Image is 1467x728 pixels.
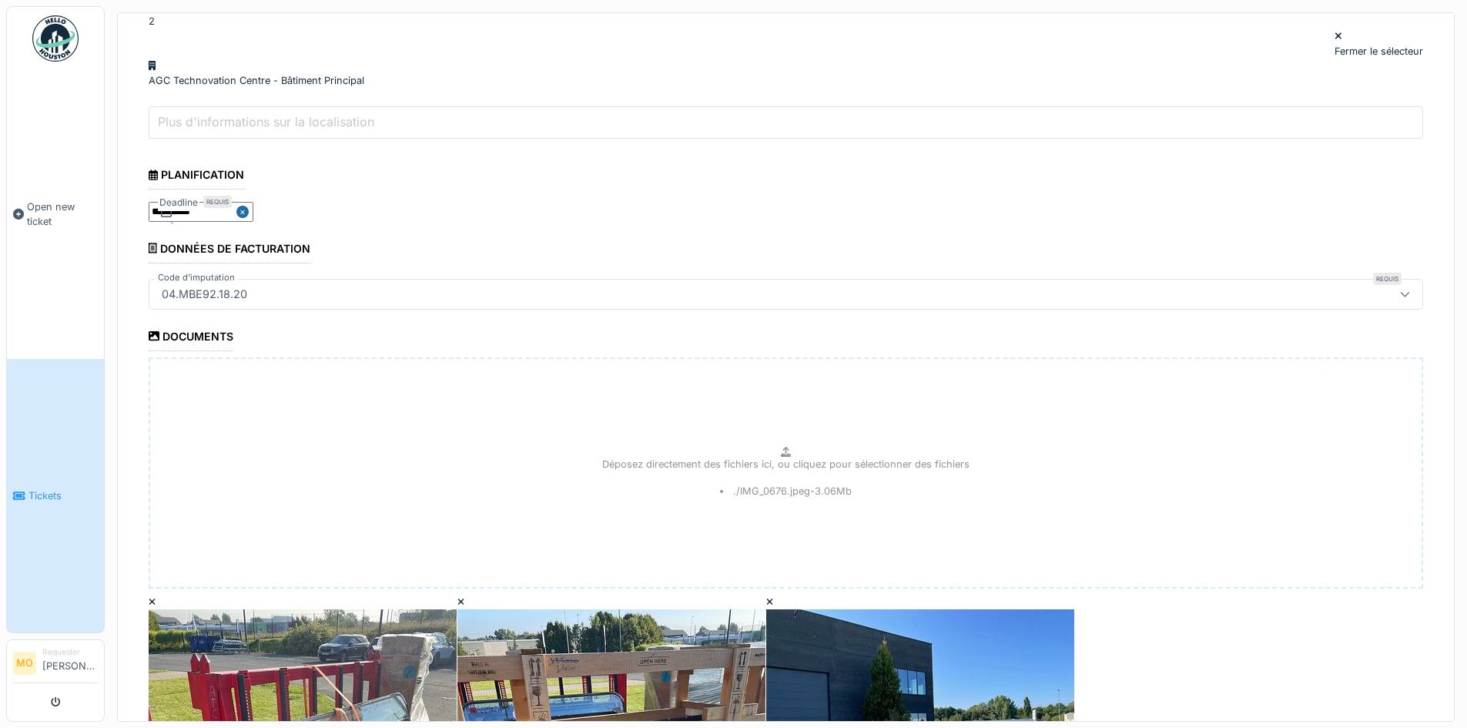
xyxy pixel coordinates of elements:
[13,652,36,675] li: MO
[28,488,98,503] span: Tickets
[236,202,253,221] button: Close
[32,15,79,62] img: Badge_color-CXgf-gQk.svg
[149,237,310,263] div: Données de facturation
[7,70,104,359] a: Open new ticket
[27,200,98,229] span: Open new ticket
[7,359,104,633] a: Tickets
[155,271,238,284] label: Code d'imputation
[602,457,970,471] p: Déposez directement des fichiers ici, ou cliquez pour sélectionner des fichiers
[158,194,199,211] label: Deadline
[1373,273,1402,285] div: Requis
[203,196,232,208] div: Requis
[149,73,364,88] div: AGC Technovation Centre - Bâtiment Principal
[156,286,253,303] div: 04.MBE92.18.20
[42,646,98,658] div: Requester
[149,14,162,29] div: 2
[1335,29,1423,59] div: Fermer le sélecteur
[149,163,244,190] div: Planification
[155,112,377,131] label: Plus d'informations sur la localisation
[42,646,98,679] li: [PERSON_NAME]
[149,325,233,351] div: Documents
[720,484,852,498] li: ./IMG_0676.jpeg - 3.06 Mb
[13,646,98,683] a: MO Requester[PERSON_NAME]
